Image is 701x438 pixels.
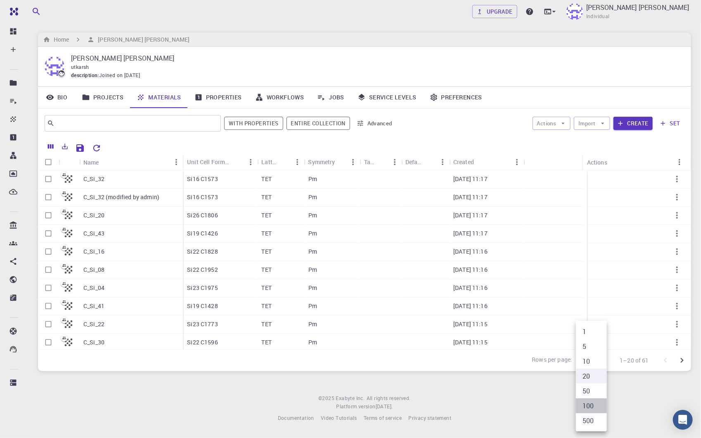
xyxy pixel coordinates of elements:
li: 10 [576,354,607,369]
li: 50 [576,384,607,398]
li: 1 [576,324,607,339]
li: 500 [576,413,607,428]
span: Support [17,6,47,13]
li: 5 [576,339,607,354]
li: 20 [576,369,607,384]
div: Open Intercom Messenger [673,410,693,430]
li: 100 [576,398,607,413]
